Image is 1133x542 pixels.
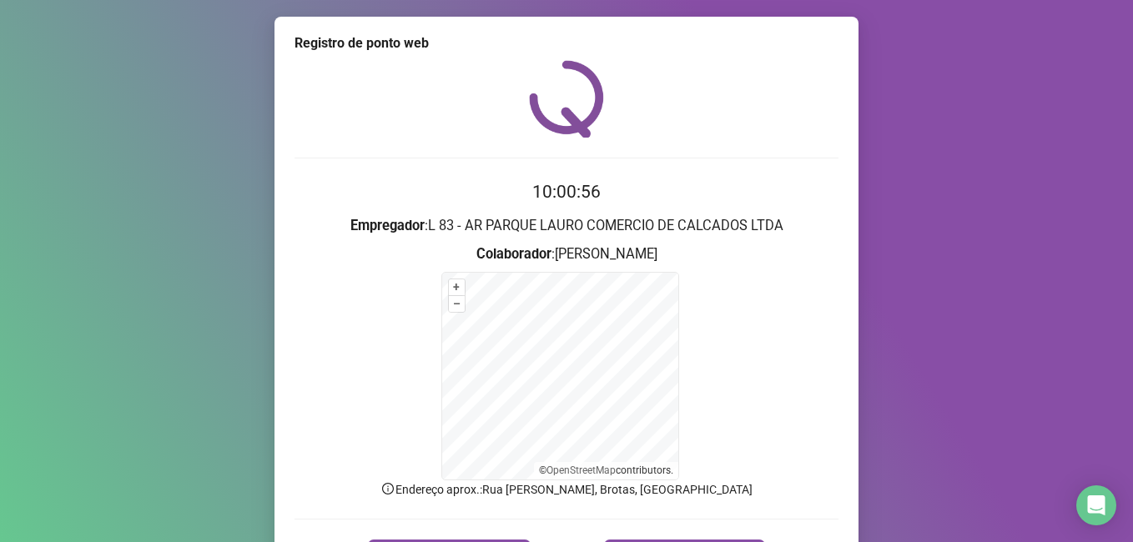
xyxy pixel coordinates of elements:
[350,218,425,233] strong: Empregador
[295,243,838,265] h3: : [PERSON_NAME]
[532,182,601,202] time: 10:00:56
[295,33,838,53] div: Registro de ponto web
[295,480,838,499] p: Endereço aprox. : Rua [PERSON_NAME], Brotas, [GEOGRAPHIC_DATA]
[295,215,838,237] h3: : L 83 - AR PARQUE LAURO COMERCIO DE CALCADOS LTDA
[476,246,551,262] strong: Colaborador
[539,464,673,476] li: © contributors.
[449,279,465,295] button: +
[380,481,395,496] span: info-circle
[546,464,616,476] a: OpenStreetMap
[449,296,465,312] button: –
[1076,485,1116,525] div: Open Intercom Messenger
[529,60,604,138] img: QRPoint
